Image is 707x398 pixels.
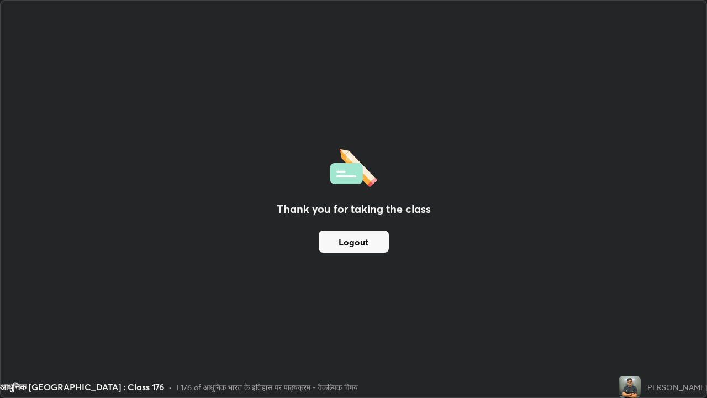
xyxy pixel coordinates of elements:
[177,381,358,393] div: L176 of आधुनिक भारत के इतिहास पर पाठ्यक्रम - वैकल्पिक विषय
[619,376,641,398] img: 598ce751063d4556a8a021a578694872.jpg
[330,145,377,187] img: offlineFeedback.1438e8b3.svg
[168,381,172,393] div: •
[277,201,431,217] h2: Thank you for taking the class
[319,231,389,253] button: Logout
[645,381,707,393] div: [PERSON_NAME]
